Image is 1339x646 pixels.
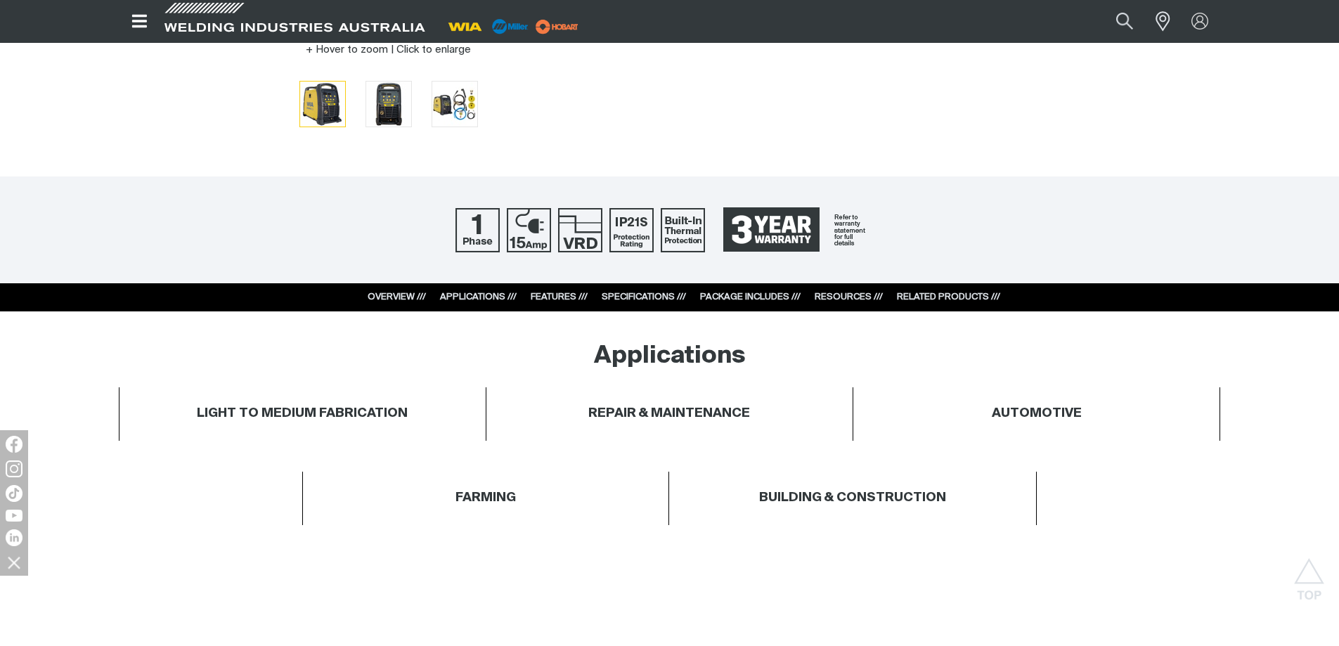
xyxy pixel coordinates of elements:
[609,208,654,252] img: IP21S Protection Rating
[6,436,22,453] img: Facebook
[992,406,1082,422] h4: AUTOMOTIVE
[197,406,408,422] h4: LIGHT TO MEDIUM FABRICATION
[700,292,801,302] a: PACKAGE INCLUDES ///
[712,201,884,259] a: 3 Year Warranty
[1101,6,1149,37] button: Search products
[661,208,705,252] img: Built In Thermal Protection
[299,81,346,127] button: Go to slide 1
[6,529,22,546] img: LinkedIn
[6,485,22,502] img: TikTok
[531,16,583,37] img: miller
[531,21,583,32] a: miller
[366,82,411,127] img: Weldmatic 200
[759,490,946,506] h4: BUILDING & CONSTRUCTION
[815,292,883,302] a: RESOURCES ///
[1293,558,1325,590] button: Scroll to top
[507,208,551,252] img: 15 Amp Supply Plug
[1082,6,1148,37] input: Product name or item number...
[531,292,588,302] a: FEATURES ///
[455,490,516,506] h4: FARMING
[6,460,22,477] img: Instagram
[594,341,746,372] h2: Applications
[432,81,478,127] button: Go to slide 3
[368,292,426,302] a: OVERVIEW ///
[455,208,500,252] img: Single Phase
[6,510,22,522] img: YouTube
[897,292,1000,302] a: RELATED PRODUCTS ///
[300,82,345,127] img: Weldmatic 200
[366,81,412,127] button: Go to slide 2
[558,208,602,252] img: Voltage Reduction Device
[602,292,686,302] a: SPECIFICATIONS ///
[440,292,517,302] a: APPLICATIONS ///
[588,406,750,422] h4: REPAIR & MAINTENANCE
[297,41,479,58] button: Hover to zoom | Click to enlarge
[2,550,26,574] img: hide socials
[432,82,477,126] img: Weldmatic 200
